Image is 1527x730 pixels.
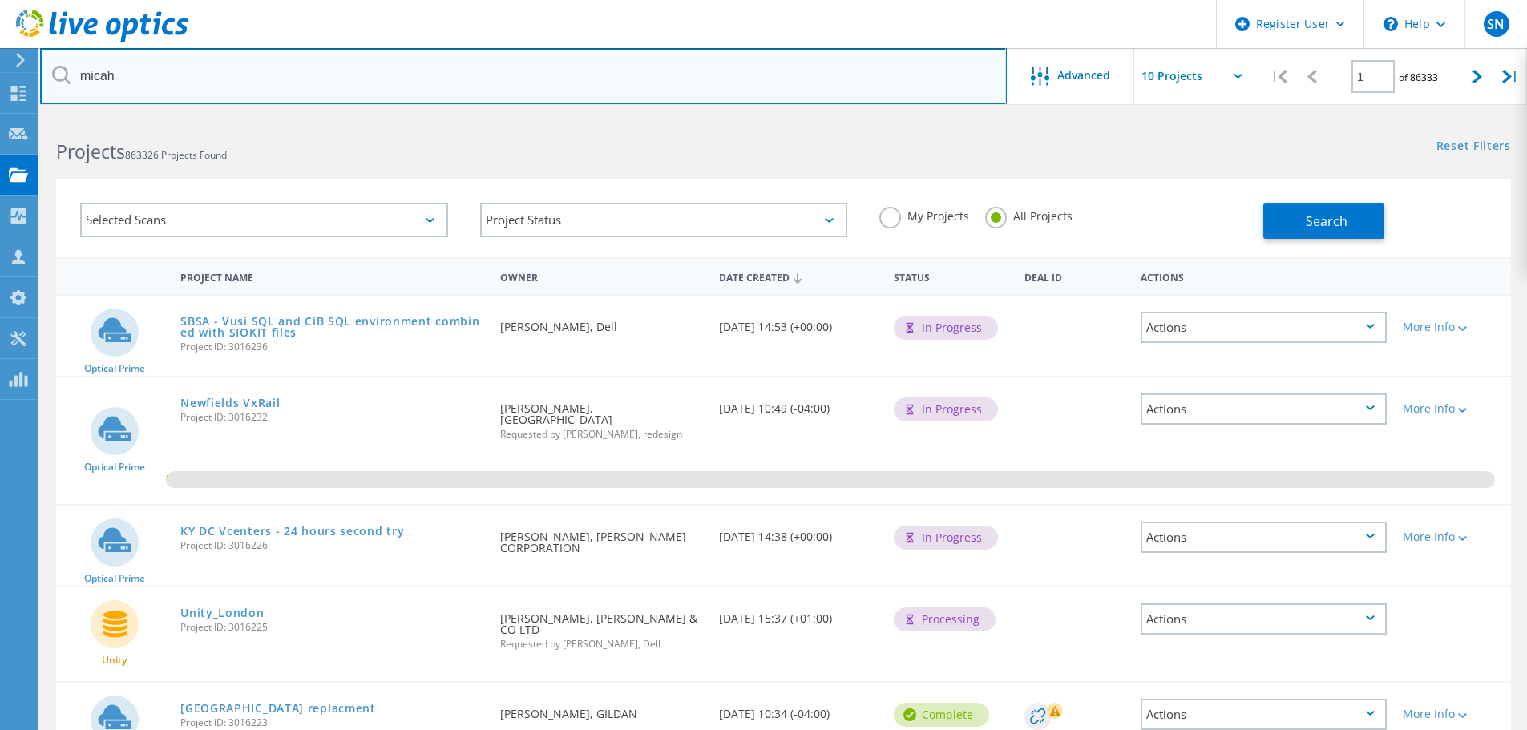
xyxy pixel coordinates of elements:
[1262,48,1295,105] div: |
[1403,321,1503,333] div: More Info
[180,623,484,632] span: Project ID: 3016225
[1399,71,1438,84] span: of 86333
[879,207,969,222] label: My Projects
[480,203,848,237] div: Project Status
[180,703,376,714] a: [GEOGRAPHIC_DATA] replacment
[500,639,702,649] span: Requested by [PERSON_NAME], Dell
[180,541,484,551] span: Project ID: 3016226
[56,139,125,164] b: Projects
[180,342,484,352] span: Project ID: 3016236
[1306,212,1347,230] span: Search
[1057,70,1110,81] span: Advanced
[1436,140,1511,154] a: Reset Filters
[492,506,710,570] div: [PERSON_NAME], [PERSON_NAME] CORPORATION
[180,316,484,338] a: SBSA - Vusi SQL and CiB SQL environment combined with SIOKIT files
[985,207,1073,222] label: All Projects
[180,718,484,728] span: Project ID: 3016223
[492,377,710,455] div: [PERSON_NAME], [GEOGRAPHIC_DATA]
[894,526,998,550] div: In Progress
[711,296,886,349] div: [DATE] 14:53 (+00:00)
[492,261,710,291] div: Owner
[894,316,998,340] div: In Progress
[166,471,168,486] span: 0.18%
[711,261,886,292] div: Date Created
[711,587,886,640] div: [DATE] 15:37 (+01:00)
[1403,708,1503,720] div: More Info
[894,703,989,727] div: Complete
[1487,18,1505,30] span: SN
[1263,203,1384,239] button: Search
[84,364,145,373] span: Optical Prime
[1403,531,1503,542] div: More Info
[102,655,127,665] span: Unity
[180,526,404,537] a: KY DC Vcenters - 24 hours second try
[180,413,484,422] span: Project ID: 3016232
[711,506,886,559] div: [DATE] 14:38 (+00:00)
[84,462,145,472] span: Optical Prime
[80,203,448,237] div: Selected Scans
[894,607,996,631] div: Processing
[84,574,145,583] span: Optical Prime
[500,430,702,439] span: Requested by [PERSON_NAME], redesign
[172,261,492,291] div: Project Name
[894,397,998,421] div: In Progress
[125,148,227,162] span: 863326 Projects Found
[492,296,710,349] div: [PERSON_NAME], Dell
[180,607,264,619] a: Unity_London
[886,261,1016,291] div: Status
[1141,603,1387,635] div: Actions
[1016,261,1133,291] div: Deal Id
[40,48,1007,104] input: Search projects by name, owner, ID, company, etc
[492,587,710,665] div: [PERSON_NAME], [PERSON_NAME] & CO LTD
[1494,48,1527,105] div: |
[1141,312,1387,343] div: Actions
[16,34,188,45] a: Live Optics Dashboard
[180,397,280,409] a: Newfields VxRail
[1141,699,1387,730] div: Actions
[1384,17,1398,31] svg: \n
[1141,393,1387,425] div: Actions
[1133,261,1395,291] div: Actions
[1141,522,1387,553] div: Actions
[711,377,886,430] div: [DATE] 10:49 (-04:00)
[1403,403,1503,414] div: More Info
